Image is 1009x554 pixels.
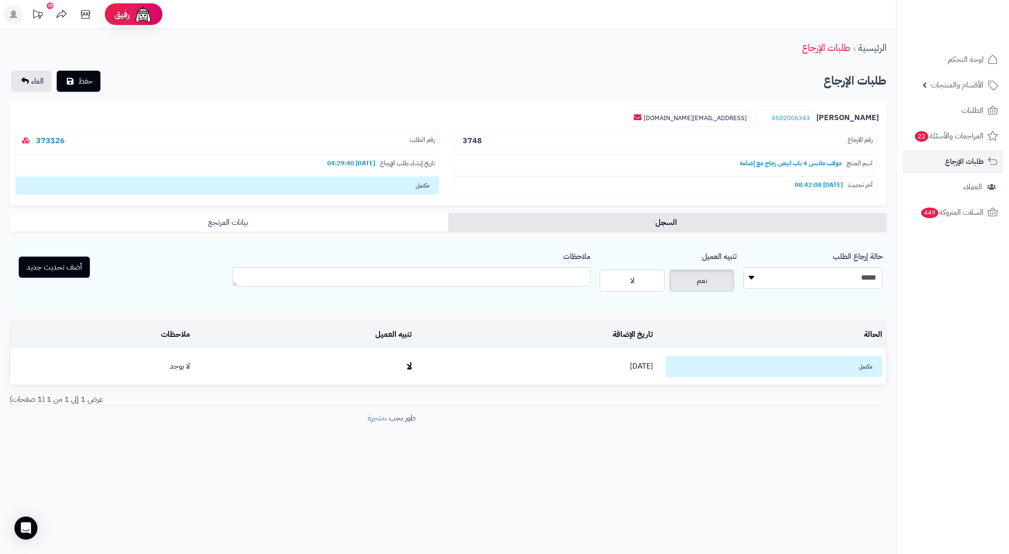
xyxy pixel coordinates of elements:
td: ملاحظات [10,321,194,348]
span: حفظ [78,75,93,87]
span: العملاء [963,180,982,194]
span: 22 [915,131,928,142]
a: طلبات الإرجاع [802,40,850,55]
span: طلبات الإرجاع [945,155,984,168]
a: السجل [448,213,887,232]
a: بيانات المرتجع [10,213,448,232]
span: رقم الارجاع [848,135,873,147]
b: [DATE] 04:29:40 [322,159,380,168]
a: [EMAIL_ADDRESS][DOMAIN_NAME] [644,113,747,123]
span: رفيق [114,9,130,20]
a: 373126 [36,135,65,147]
label: حالة إرجاع الطلب [833,247,883,262]
a: متجرة [368,412,385,424]
label: ملاحظات [563,247,591,262]
label: تنبيه العميل [702,247,737,262]
td: الحالة [657,321,886,348]
a: العملاء [902,175,1003,198]
span: المراجعات والأسئلة [914,129,984,143]
td: [DATE] [416,348,657,385]
a: لوحة التحكم [902,48,1003,71]
a: الطلبات [902,99,1003,122]
h2: طلبات الإرجاع [824,71,886,91]
b: [DATE] 08:42:08 [790,180,848,189]
span: رقم الطلب [410,135,435,147]
span: مكتمل [665,356,882,377]
span: الطلبات [961,104,984,117]
button: أضف تحديث جديد [19,257,90,278]
a: المراجعات والأسئلة22 [902,124,1003,148]
div: عرض 1 إلى 1 من 1 (1 صفحات) [2,394,448,405]
span: لوحة التحكم [948,53,984,66]
a: الرئيسية [858,40,886,55]
span: السلات المتروكة [920,206,984,219]
td: تاريخ الإضافة [416,321,657,348]
img: logo-2.png [944,27,1000,47]
a: تحديثات المنصة [25,5,49,26]
a: 0502006343 [772,113,810,123]
td: لا يوجد [10,348,194,385]
td: تنبيه العميل [194,321,416,348]
span: الأقسام والمنتجات [931,78,984,92]
div: 10 [47,2,53,9]
span: تاريخ إنشاء طلب الإرجاع [380,159,435,168]
span: مكتمل [15,176,439,195]
span: آخر تحديث [848,181,873,190]
a: الغاء [11,71,51,92]
span: اسم المنتج [847,159,873,168]
img: ai-face.png [134,5,153,24]
div: Open Intercom Messenger [14,517,37,540]
span: لا [630,275,634,286]
a: السلات المتروكة449 [902,201,1003,224]
span: الغاء [31,75,44,87]
span: 449 [921,208,938,218]
a: طلبات الإرجاع [902,150,1003,173]
b: دولاب ملابس 4 باب ابيض زجاج مع إضاءة [735,159,847,168]
b: 3748 [463,135,482,147]
b: [PERSON_NAME] [816,112,879,123]
b: لا [407,359,412,373]
button: حفظ [57,71,100,92]
span: نعم [697,275,707,286]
